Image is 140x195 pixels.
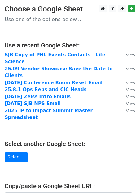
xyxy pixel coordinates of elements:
a: View [120,101,135,106]
h3: Choose a Google Sheet [5,5,135,14]
h4: Copy/paste a Google Sheet URL: [5,182,135,190]
a: View [120,94,135,100]
a: Select... [5,152,28,162]
a: [DATE] Conference Room Reset Email [5,80,103,86]
a: View [120,108,135,113]
a: [DATE] SJB NPS Email [5,101,61,106]
small: View [126,87,135,92]
a: 25.8.1 Ops Reps and CIC Heads [5,87,87,92]
a: View [120,87,135,92]
a: 25.09 Vendor Showcase Save the Date to Clients [5,66,113,79]
small: View [126,95,135,99]
small: View [126,67,135,71]
a: View [120,52,135,58]
a: 2025 IP to Impact Summit Master Spreadsheet [5,108,93,121]
small: View [126,101,135,106]
p: Use one of the options below... [5,16,135,23]
a: View [120,66,135,72]
a: View [120,80,135,86]
a: [DATE] Zeiss Intro Emails [5,94,71,100]
small: View [126,109,135,113]
small: View [126,81,135,85]
a: SJB Copy of PHL Events Contacts - Life Science [5,52,105,65]
h4: Select another Google Sheet: [5,140,135,148]
h4: Use a recent Google Sheet: [5,42,135,49]
small: View [126,53,135,57]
